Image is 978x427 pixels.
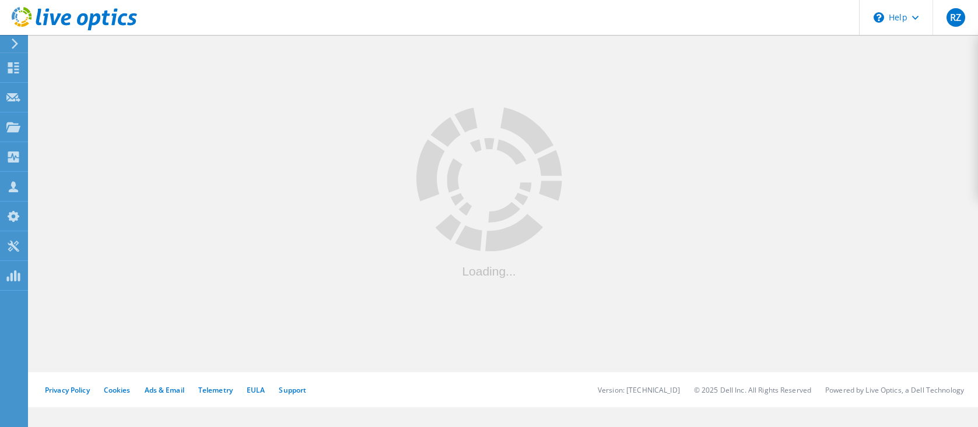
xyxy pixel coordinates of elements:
a: Live Optics Dashboard [12,24,137,33]
li: Powered by Live Optics, a Dell Technology [825,385,964,395]
span: RZ [950,13,961,22]
a: Ads & Email [145,385,184,395]
div: Loading... [416,264,562,277]
a: Support [279,385,306,395]
li: © 2025 Dell Inc. All Rights Reserved [694,385,811,395]
a: Telemetry [198,385,233,395]
a: Privacy Policy [45,385,90,395]
li: Version: [TECHNICAL_ID] [598,385,680,395]
svg: \n [874,12,884,23]
a: EULA [247,385,265,395]
a: Cookies [104,385,131,395]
